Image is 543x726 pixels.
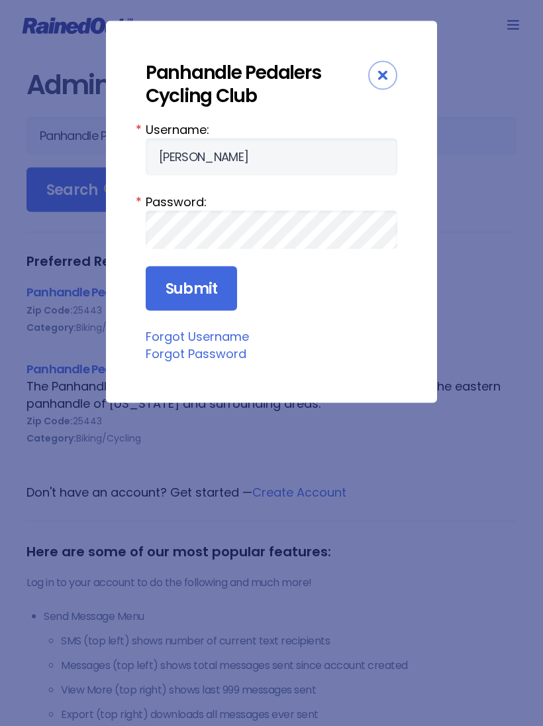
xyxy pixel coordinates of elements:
[146,61,368,107] div: Panhandle Pedalers Cycling Club
[146,193,397,211] label: Password:
[368,61,397,90] div: Close
[146,345,246,362] a: Forgot Password
[146,121,397,139] label: Username:
[146,328,249,345] a: Forgot Username
[146,267,237,312] input: Submit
